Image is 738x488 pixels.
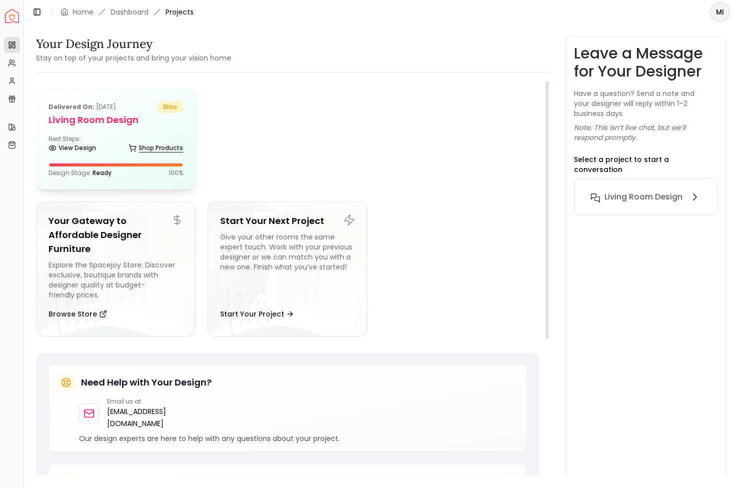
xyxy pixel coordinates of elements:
div: Explore the Spacejoy Store. Discover exclusive, boutique brands with designer quality at budget-f... [49,260,183,300]
p: Have a question? Send a note and your designer will reply within 1–2 business days. [574,88,717,118]
a: View Design [49,141,96,155]
button: MI [710,2,730,22]
button: Browse Store [49,304,107,324]
a: Home [73,7,94,17]
h5: Your Gateway to Affordable Designer Furniture [49,214,183,256]
span: Ready [93,168,112,177]
h6: Living Room design [604,191,682,203]
p: Design Stage: [49,169,112,177]
img: Spacejoy Logo [5,9,19,23]
span: bliss [157,101,183,113]
p: Note: This isn’t live chat, but we’ll respond promptly. [574,122,717,142]
a: Dashboard [111,7,149,17]
b: Delivered on: [49,102,95,111]
a: Shop Products [129,141,183,155]
small: Stay on top of your projects and bring your vision home [36,53,231,63]
a: Spacejoy [5,9,19,23]
h3: Your Design Journey [36,36,231,52]
div: Next Steps: [49,135,183,155]
a: Your Gateway to Affordable Designer FurnitureExplore the Spacejoy Store. Discover exclusive, bout... [36,201,196,336]
p: Select a project to start a conversation [574,154,717,174]
span: Projects [166,7,194,17]
button: Living Room design [582,187,709,207]
a: Start Your Next ProjectGive your other rooms the same expert touch. Work with your previous desig... [208,201,367,336]
span: MI [711,3,729,21]
p: 100 % [169,169,183,177]
h5: Living Room design [49,113,183,127]
p: Email us at [107,397,177,405]
h5: Need Help with Your Design? [81,375,212,389]
div: Give your other rooms the same expert touch. Work with your previous designer or we can match you... [220,232,355,300]
nav: breadcrumb [61,7,194,17]
button: Start Your Project [220,304,294,324]
h3: Leave a Message for Your Designer [574,44,717,80]
p: [DATE] [49,101,116,113]
h5: Start Your Next Project [220,214,355,228]
p: Our design experts are here to help with any questions about your project. [79,433,518,443]
a: [EMAIL_ADDRESS][DOMAIN_NAME] [107,405,177,429]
